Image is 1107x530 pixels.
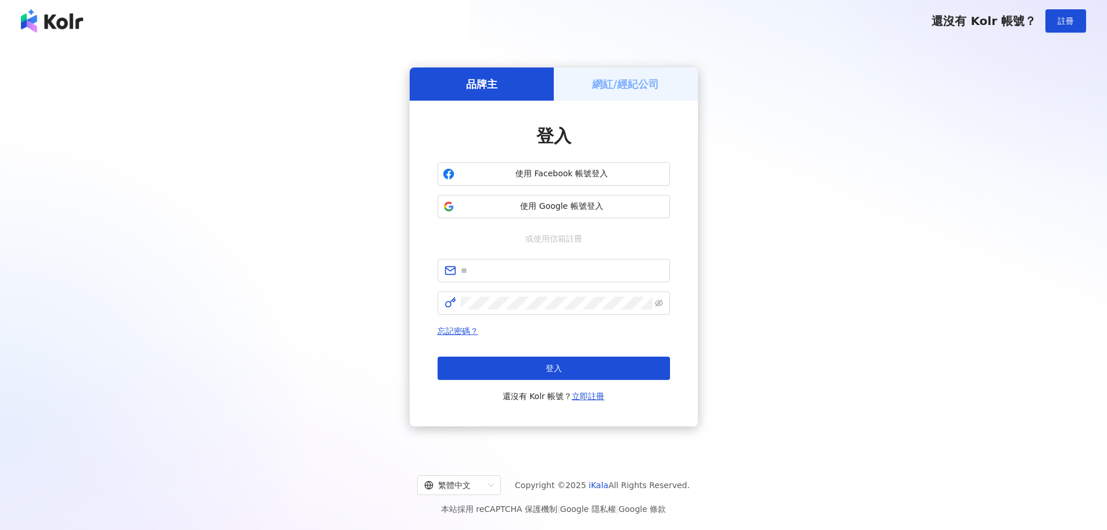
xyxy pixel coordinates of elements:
[618,504,666,514] a: Google 條款
[438,195,670,218] button: 使用 Google 帳號登入
[1045,9,1086,33] button: 註冊
[536,126,571,146] span: 登入
[557,504,560,514] span: |
[441,502,666,516] span: 本站採用 reCAPTCHA 保護機制
[503,389,605,403] span: 還沒有 Kolr 帳號？
[546,364,562,373] span: 登入
[438,357,670,380] button: 登入
[560,504,616,514] a: Google 隱私權
[438,326,478,336] a: 忘記密碼？
[616,504,619,514] span: |
[655,299,663,307] span: eye-invisible
[466,77,497,91] h5: 品牌主
[459,168,665,180] span: 使用 Facebook 帳號登入
[515,478,690,492] span: Copyright © 2025 All Rights Reserved.
[438,162,670,186] button: 使用 Facebook 帳號登入
[572,392,604,401] a: 立即註冊
[517,232,590,245] span: 或使用信箱註冊
[459,201,665,212] span: 使用 Google 帳號登入
[424,476,483,495] div: 繁體中文
[589,481,608,490] a: iKala
[1058,16,1074,26] span: 註冊
[592,77,659,91] h5: 網紅/經紀公司
[932,14,1036,28] span: 還沒有 Kolr 帳號？
[21,9,83,33] img: logo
